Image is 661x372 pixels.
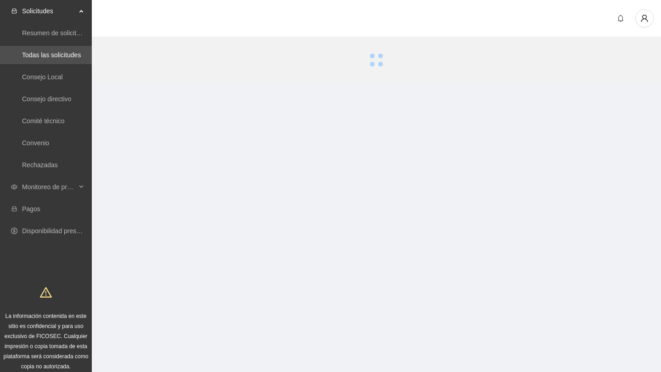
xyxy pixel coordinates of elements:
button: bell [613,11,628,26]
a: Pagos [22,205,40,213]
span: bell [614,15,627,22]
button: user [635,9,654,27]
a: Comité técnico [22,117,65,125]
a: Consejo directivo [22,95,71,103]
span: inbox [11,8,17,14]
a: Consejo Local [22,73,63,81]
span: user [636,14,653,22]
a: Disponibilidad presupuestal [22,227,101,235]
a: Resumen de solicitudes por aprobar [22,29,125,37]
a: Todas las solicitudes [22,51,81,59]
a: Rechazadas [22,161,58,169]
span: eye [11,184,17,190]
span: Monitoreo de proyectos [22,178,76,196]
a: Convenio [22,139,49,147]
span: La información contenida en este sitio es confidencial y para uso exclusivo de FICOSEC. Cualquier... [4,313,89,370]
span: warning [40,286,52,298]
span: Solicitudes [22,2,76,20]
